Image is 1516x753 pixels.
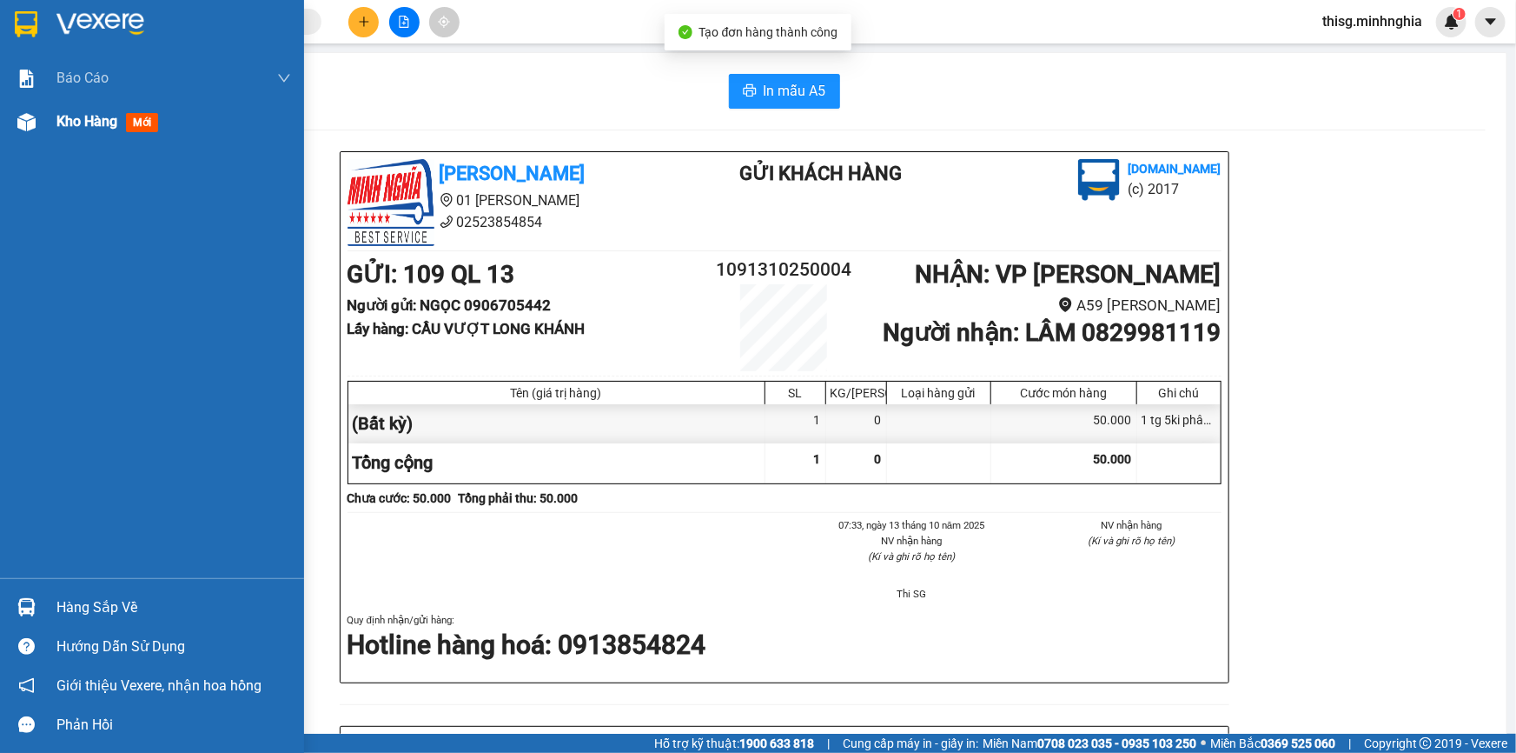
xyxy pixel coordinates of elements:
[348,159,434,246] img: logo.jpg
[389,7,420,37] button: file-add
[814,452,821,466] span: 1
[1475,7,1506,37] button: caret-down
[1078,159,1120,201] img: logo.jpg
[353,452,434,473] span: Tổng cộng
[100,11,246,33] b: [PERSON_NAME]
[17,70,36,88] img: solution-icon
[1137,404,1221,443] div: 1 tg 5ki phân bón
[56,113,117,130] span: Kho hàng
[348,190,671,211] li: 01 [PERSON_NAME]
[712,256,857,284] h2: 1091310250004
[440,215,453,229] span: phone
[348,7,379,37] button: plus
[823,586,1002,602] li: Thi SG
[1043,517,1221,533] li: NV nhận hàng
[739,163,902,184] b: Gửi khách hàng
[459,491,579,505] b: Tổng phải thu: 50.000
[875,452,882,466] span: 0
[126,113,158,132] span: mới
[915,260,1221,289] b: NHẬN : VP [PERSON_NAME]
[100,63,114,77] span: phone
[1094,452,1132,466] span: 50.000
[398,16,410,28] span: file-add
[15,11,37,37] img: logo-vxr
[765,404,826,443] div: 1
[743,83,757,100] span: printer
[831,386,882,400] div: KG/[PERSON_NAME]
[348,320,586,337] b: Lấy hàng : CẦU VƯỢT LONG KHÁNH
[348,260,515,289] b: GỬI : 109 QL 13
[8,38,331,60] li: 01 [PERSON_NAME]
[729,74,840,109] button: printerIn mẫu A5
[983,734,1196,753] span: Miền Nam
[1201,740,1206,747] span: ⚪️
[764,80,826,102] span: In mẫu A5
[1210,734,1335,753] span: Miền Bắc
[8,109,175,137] b: GỬI : 109 QL 13
[277,71,291,85] span: down
[440,193,453,207] span: environment
[1348,734,1351,753] span: |
[1444,14,1460,30] img: icon-new-feature
[56,712,291,738] div: Phản hồi
[438,16,450,28] span: aim
[1483,14,1499,30] span: caret-down
[429,7,460,37] button: aim
[996,386,1132,400] div: Cước món hàng
[857,294,1221,317] li: A59 [PERSON_NAME]
[699,25,838,39] span: Tạo đơn hàng thành công
[868,550,955,563] i: (Kí và ghi rõ họ tên)
[654,734,814,753] span: Hỗ trợ kỹ thuật:
[823,517,1002,533] li: 07:33, ngày 13 tháng 10 năm 2025
[18,716,35,733] span: message
[100,42,114,56] span: environment
[8,8,95,95] img: logo.jpg
[1456,8,1462,20] span: 1
[18,638,35,655] span: question-circle
[56,634,291,660] div: Hướng dẫn sử dụng
[348,491,452,505] b: Chưa cước : 50.000
[56,675,261,696] span: Giới thiệu Vexere, nhận hoa hồng
[353,386,760,400] div: Tên (giá trị hàng)
[1261,736,1335,750] strong: 0369 525 060
[1453,8,1466,20] sup: 1
[826,404,887,443] div: 0
[1308,10,1436,32] span: thisg.minhnghia
[348,297,552,314] b: Người gửi : NGỌC 0906705442
[17,598,36,616] img: warehouse-icon
[440,163,586,184] b: [PERSON_NAME]
[770,386,821,400] div: SL
[1058,297,1073,312] span: environment
[348,404,765,443] div: (Bất kỳ)
[1129,162,1221,176] b: [DOMAIN_NAME]
[1129,178,1221,200] li: (c) 2017
[8,60,331,82] li: 02523854854
[1089,535,1175,547] i: (Kí và ghi rõ họ tên)
[991,404,1137,443] div: 50.000
[348,612,1221,663] div: Quy định nhận/gửi hàng :
[358,16,370,28] span: plus
[823,533,1002,549] li: NV nhận hàng
[843,734,978,753] span: Cung cấp máy in - giấy in:
[679,25,692,39] span: check-circle
[1037,736,1196,750] strong: 0708 023 035 - 0935 103 250
[827,734,830,753] span: |
[1142,386,1216,400] div: Ghi chú
[348,211,671,233] li: 02523854854
[1420,737,1432,750] span: copyright
[891,386,986,400] div: Loại hàng gửi
[56,67,109,89] span: Báo cáo
[739,736,814,750] strong: 1900 633 818
[348,630,706,660] strong: Hotline hàng hoá: 0913854824
[18,677,35,694] span: notification
[56,595,291,621] div: Hàng sắp về
[883,318,1221,347] b: Người nhận : LÂM 0829981119
[17,113,36,131] img: warehouse-icon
